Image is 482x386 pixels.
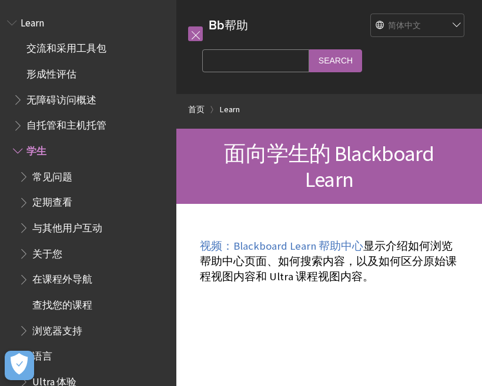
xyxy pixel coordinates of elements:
a: Learn [220,102,240,117]
p: 显示介绍如何浏览帮助中心页面、如何搜索内容，以及如何区分原始课程视图内容和 Ultra 课程视图内容。 [200,239,458,285]
button: Open Preferences [5,351,34,380]
span: 学生 [26,141,46,157]
span: 面向学生的 Blackboard Learn [224,140,434,193]
span: 无障碍访问概述 [26,90,96,106]
span: 语言 [32,347,52,362]
span: 交流和采用工具包 [26,39,106,55]
input: Search [309,49,362,72]
span: 常见问题 [32,167,72,183]
a: 视频：Blackboard Learn 帮助中心 [200,239,363,253]
span: 形成性评估 [26,64,76,80]
a: 首页 [188,102,205,117]
span: 定期查看 [32,193,72,209]
select: Site Language Selector [371,14,465,38]
span: 在课程外导航 [32,270,92,286]
strong: Bb [209,18,225,33]
span: Learn [21,13,44,29]
span: 自托管和主机托管 [26,116,106,132]
span: 查找您的课程 [32,295,92,311]
a: Bb帮助 [209,18,248,32]
span: 关于您 [32,244,62,260]
span: 与其他用户互动 [32,218,102,234]
span: 浏览器支持 [32,321,82,337]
